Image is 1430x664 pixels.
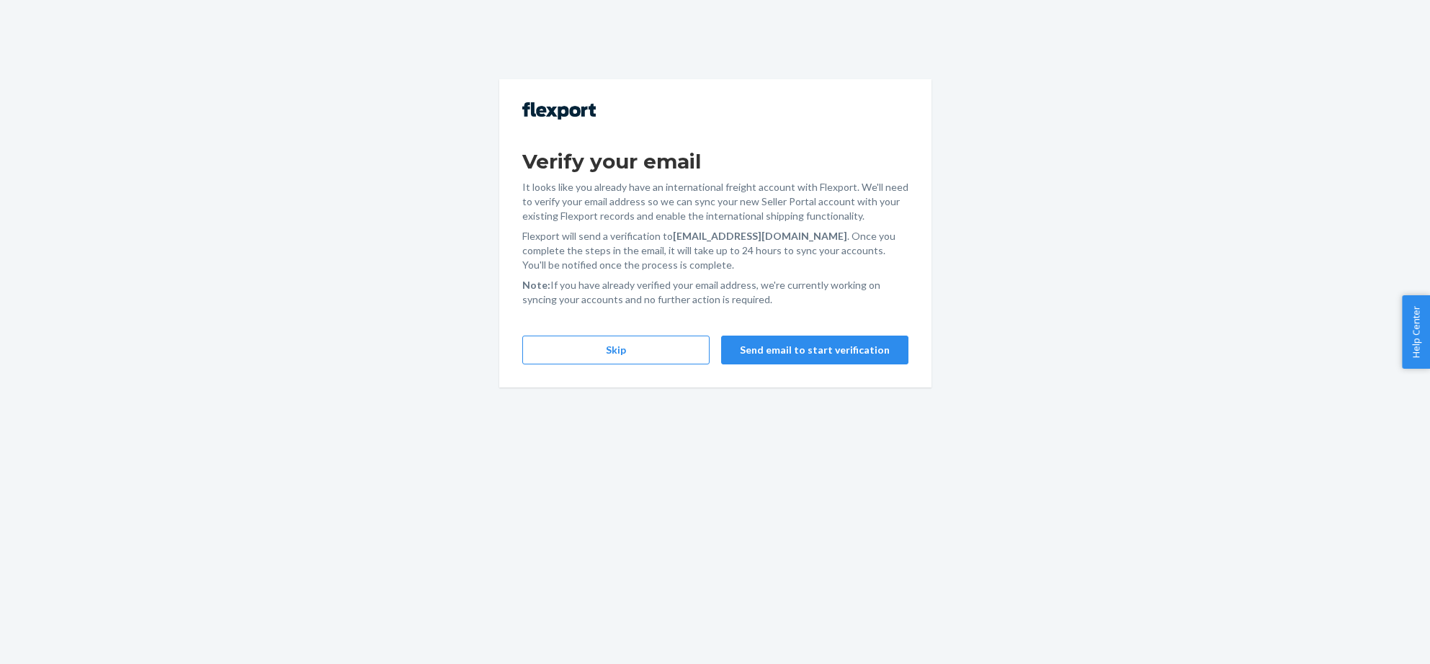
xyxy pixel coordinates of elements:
[522,180,908,223] p: It looks like you already have an international freight account with Flexport. We'll need to veri...
[721,336,908,364] button: Send email to start verification
[673,230,847,242] strong: [EMAIL_ADDRESS][DOMAIN_NAME]
[522,279,550,291] strong: Note:
[522,148,908,174] h1: Verify your email
[522,336,710,364] button: Skip
[522,102,596,120] img: Flexport logo
[522,278,908,307] p: If you have already verified your email address, we're currently working on syncing your accounts...
[1402,295,1430,369] button: Help Center
[522,229,908,272] p: Flexport will send a verification to . Once you complete the steps in the email, it will take up ...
